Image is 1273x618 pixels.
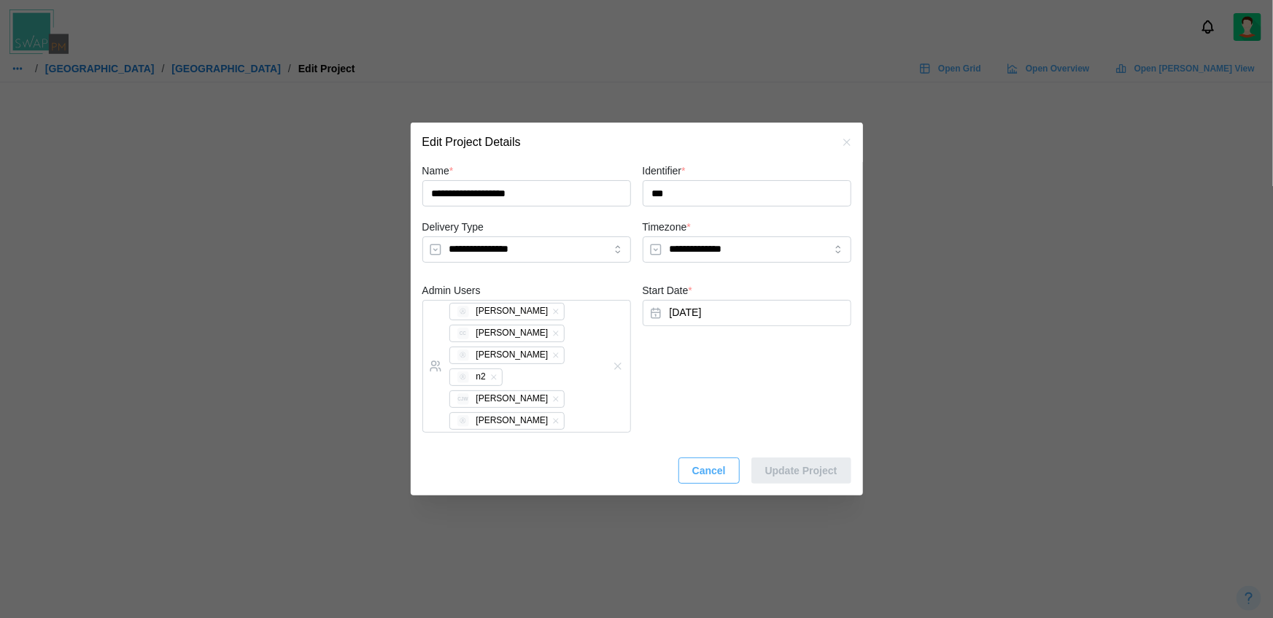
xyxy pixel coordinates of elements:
div: [PERSON_NAME] [476,326,549,340]
label: Start Date [643,283,692,299]
label: Timezone [643,220,691,236]
div: CC [457,328,469,339]
label: Admin Users [422,283,481,299]
h2: Edit Project Details [422,136,521,148]
label: Delivery Type [422,220,484,236]
button: Cancel [678,457,740,484]
div: [PERSON_NAME] [476,392,549,406]
label: Identifier [643,163,686,179]
div: n2 [476,370,486,384]
div: [PERSON_NAME] [476,304,549,318]
div: [PERSON_NAME] [476,414,549,428]
span: Cancel [692,458,726,483]
div: CJW [457,393,469,405]
div: [PERSON_NAME] [476,348,549,362]
button: Feb 26, 2024 [643,300,851,326]
label: Name [422,163,454,179]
